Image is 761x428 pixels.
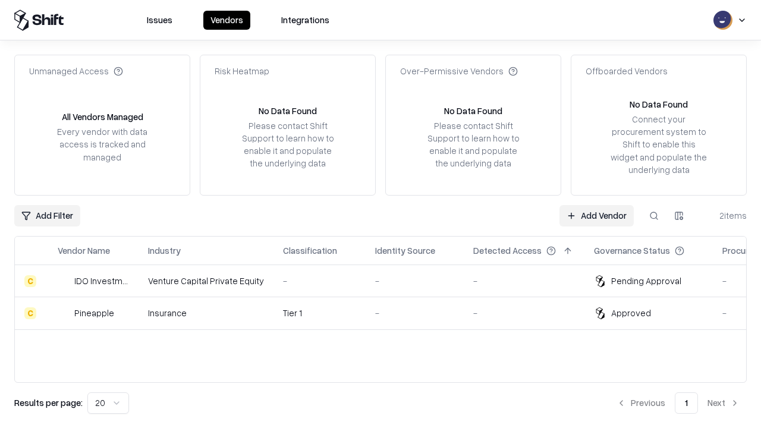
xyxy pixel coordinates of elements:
div: Every vendor with data access is tracked and managed [53,125,152,163]
div: Vendor Name [58,244,110,257]
div: Governance Status [594,244,670,257]
img: IDO Investments [58,275,70,287]
div: Unmanaged Access [29,65,123,77]
div: Pending Approval [611,275,681,287]
div: No Data Found [630,98,688,111]
div: - [283,275,356,287]
div: - [473,307,575,319]
div: Over-Permissive Vendors [400,65,518,77]
div: No Data Found [259,105,317,117]
div: Detected Access [473,244,542,257]
div: C [24,307,36,319]
button: Issues [140,11,180,30]
div: All Vendors Managed [62,111,143,123]
div: No Data Found [444,105,502,117]
div: - [375,307,454,319]
a: Add Vendor [559,205,634,226]
div: IDO Investments [74,275,129,287]
div: Approved [611,307,651,319]
div: 2 items [699,209,747,222]
nav: pagination [609,392,747,414]
div: Risk Heatmap [215,65,269,77]
div: Please contact Shift Support to learn how to enable it and populate the underlying data [424,119,523,170]
div: Industry [148,244,181,257]
div: Offboarded Vendors [586,65,668,77]
div: Venture Capital Private Equity [148,275,264,287]
div: Insurance [148,307,264,319]
div: Connect your procurement system to Shift to enable this widget and populate the underlying data [609,113,708,176]
div: C [24,275,36,287]
button: Integrations [274,11,337,30]
button: 1 [675,392,698,414]
div: - [473,275,575,287]
div: Classification [283,244,337,257]
p: Results per page: [14,396,83,409]
button: Add Filter [14,205,80,226]
div: Please contact Shift Support to learn how to enable it and populate the underlying data [238,119,337,170]
img: Pineapple [58,307,70,319]
div: - [375,275,454,287]
div: Tier 1 [283,307,356,319]
button: Vendors [203,11,250,30]
div: Pineapple [74,307,114,319]
div: Identity Source [375,244,435,257]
